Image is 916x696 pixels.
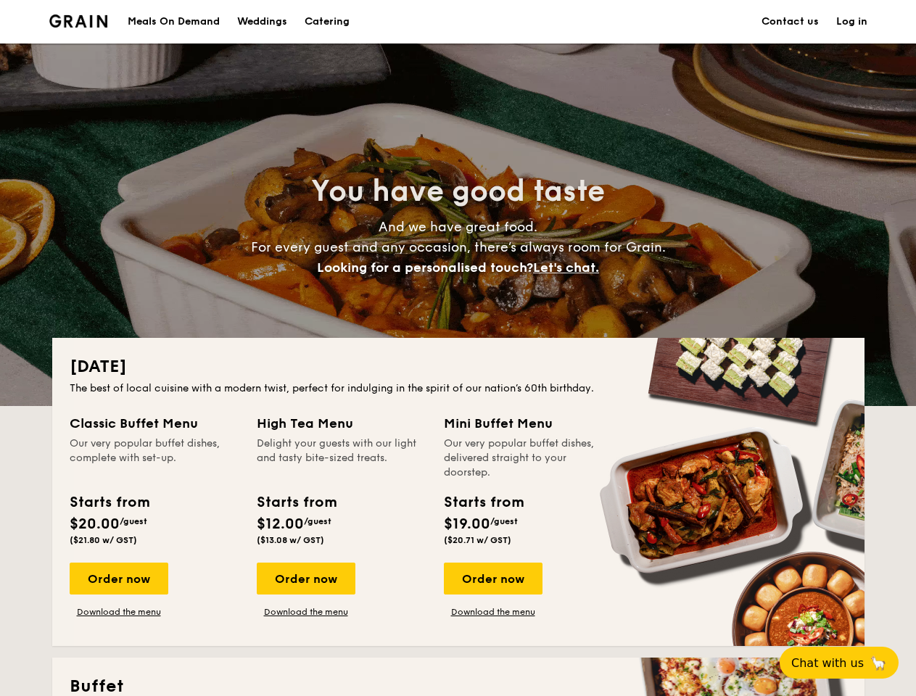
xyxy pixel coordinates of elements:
div: Starts from [257,492,336,513]
a: Logotype [49,14,108,28]
a: Download the menu [444,606,542,618]
span: ($20.71 w/ GST) [444,535,511,545]
div: Our very popular buffet dishes, complete with set-up. [70,436,239,480]
div: Delight your guests with our light and tasty bite-sized treats. [257,436,426,480]
span: /guest [120,516,147,526]
div: Order now [257,563,355,594]
a: Download the menu [70,606,168,618]
div: Order now [70,563,168,594]
span: /guest [490,516,518,526]
span: $20.00 [70,515,120,533]
span: ($13.08 w/ GST) [257,535,324,545]
span: ($21.80 w/ GST) [70,535,137,545]
span: 🦙 [870,655,887,671]
div: Classic Buffet Menu [70,413,239,434]
div: Starts from [70,492,149,513]
span: And we have great food. For every guest and any occasion, there’s always room for Grain. [251,219,666,275]
span: Chat with us [791,656,864,670]
span: $19.00 [444,515,490,533]
img: Grain [49,14,108,28]
div: Our very popular buffet dishes, delivered straight to your doorstep. [444,436,614,480]
span: You have good taste [311,174,605,209]
span: Looking for a personalised touch? [317,260,533,275]
div: Order now [444,563,542,594]
button: Chat with us🦙 [780,647,899,679]
div: High Tea Menu [257,413,426,434]
span: $12.00 [257,515,304,533]
h2: [DATE] [70,355,847,378]
div: Starts from [444,492,523,513]
span: Let's chat. [533,260,599,275]
a: Download the menu [257,606,355,618]
div: Mini Buffet Menu [444,413,614,434]
div: The best of local cuisine with a modern twist, perfect for indulging in the spirit of our nation’... [70,381,847,396]
span: /guest [304,516,331,526]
